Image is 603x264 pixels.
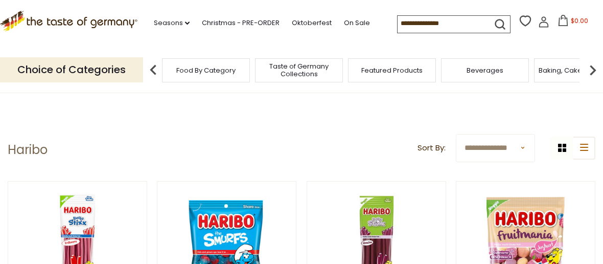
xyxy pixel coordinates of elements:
img: next arrow [583,60,603,80]
a: Food By Category [176,67,236,74]
a: Seasons [154,17,190,29]
button: $0.00 [551,15,595,30]
a: Taste of Germany Collections [258,62,340,78]
a: Oktoberfest [292,17,332,29]
a: Christmas - PRE-ORDER [202,17,280,29]
a: On Sale [344,17,370,29]
h1: Haribo [8,142,48,158]
a: Beverages [467,67,503,74]
img: previous arrow [143,60,164,80]
span: $0.00 [571,16,588,25]
a: Featured Products [361,67,423,74]
label: Sort By: [418,142,446,155]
